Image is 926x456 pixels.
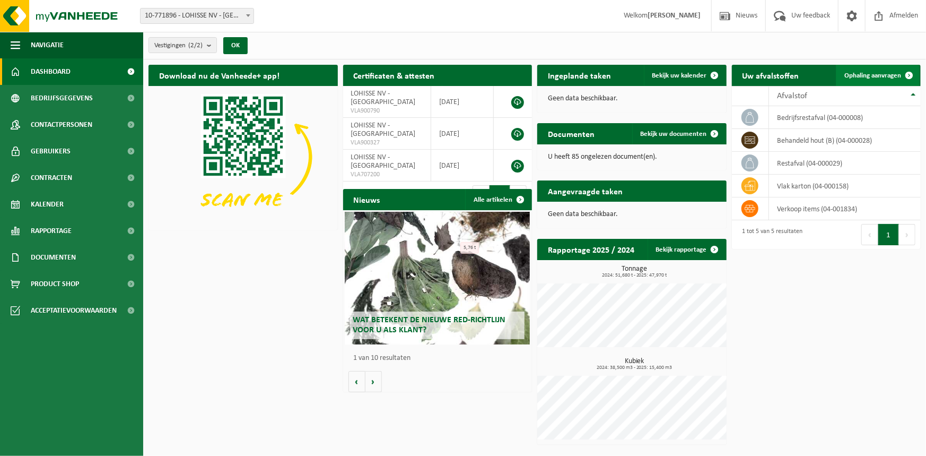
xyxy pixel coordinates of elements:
[148,37,217,53] button: Vestigingen(2/2)
[548,211,716,218] p: Geen data beschikbaar.
[31,165,72,191] span: Contracten
[31,297,117,324] span: Acceptatievoorwaarden
[140,8,254,24] span: 10-771896 - LOHISSE NV - ASSE
[345,212,530,345] a: Wat betekent de nieuwe RED-richtlijn voor u als klant?
[365,371,382,392] button: Volgende
[31,244,76,271] span: Documenten
[844,72,901,79] span: Ophaling aanvragen
[343,65,445,85] h2: Certificaten & attesten
[543,365,727,371] span: 2024: 38,500 m3 - 2025: 15,400 m3
[351,153,416,170] span: LOHISSE NV - [GEOGRAPHIC_DATA]
[769,152,921,175] td: restafval (04-000029)
[878,224,899,245] button: 1
[537,239,645,260] h2: Rapportage 2025 / 2024
[353,316,505,334] span: Wat betekent de nieuwe RED-richtlijn voor u als klant?
[31,111,92,138] span: Contactpersonen
[769,129,921,152] td: behandeld hout (B) (04-000028)
[148,65,290,85] h2: Download nu de Vanheede+ app!
[777,92,807,100] span: Afvalstof
[154,38,203,54] span: Vestigingen
[537,180,633,201] h2: Aangevraagde taken
[543,273,727,278] span: 2024: 51,680 t - 2025: 47,970 t
[543,358,727,371] h3: Kubiek
[769,106,921,129] td: bedrijfsrestafval (04-000008)
[537,123,605,144] h2: Documenten
[148,86,338,228] img: Download de VHEPlus App
[223,37,248,54] button: OK
[465,189,531,210] a: Alle artikelen
[632,123,726,144] a: Bekijk uw documenten
[188,42,203,49] count: (2/2)
[652,72,707,79] span: Bekijk uw kalender
[351,107,423,115] span: VLA900790
[31,191,64,218] span: Kalender
[351,139,423,147] span: VLA900327
[737,223,803,246] div: 1 tot 5 van 5 resultaten
[351,90,416,106] span: LOHISSE NV - [GEOGRAPHIC_DATA]
[648,239,726,260] a: Bekijk rapportage
[641,131,707,137] span: Bekijk uw documenten
[548,95,716,102] p: Geen data beschikbaar.
[431,118,494,150] td: [DATE]
[31,271,79,297] span: Product Shop
[351,170,423,179] span: VLA707200
[543,265,727,278] h3: Tonnage
[31,218,72,244] span: Rapportage
[899,224,915,245] button: Next
[348,371,365,392] button: Vorige
[769,197,921,220] td: verkoop items (04-001834)
[537,65,622,85] h2: Ingeplande taken
[431,150,494,182] td: [DATE]
[31,138,71,165] span: Gebruikers
[31,58,71,85] span: Dashboard
[431,86,494,118] td: [DATE]
[861,224,878,245] button: Previous
[354,355,527,362] p: 1 van 10 resultaten
[644,65,726,86] a: Bekijk uw kalender
[141,8,254,23] span: 10-771896 - LOHISSE NV - ASSE
[548,153,716,161] p: U heeft 85 ongelezen document(en).
[732,65,810,85] h2: Uw afvalstoffen
[31,32,64,58] span: Navigatie
[769,175,921,197] td: vlak karton (04-000158)
[648,12,701,20] strong: [PERSON_NAME]
[343,189,391,210] h2: Nieuws
[351,122,416,138] span: LOHISSE NV - [GEOGRAPHIC_DATA]
[836,65,920,86] a: Ophaling aanvragen
[31,85,93,111] span: Bedrijfsgegevens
